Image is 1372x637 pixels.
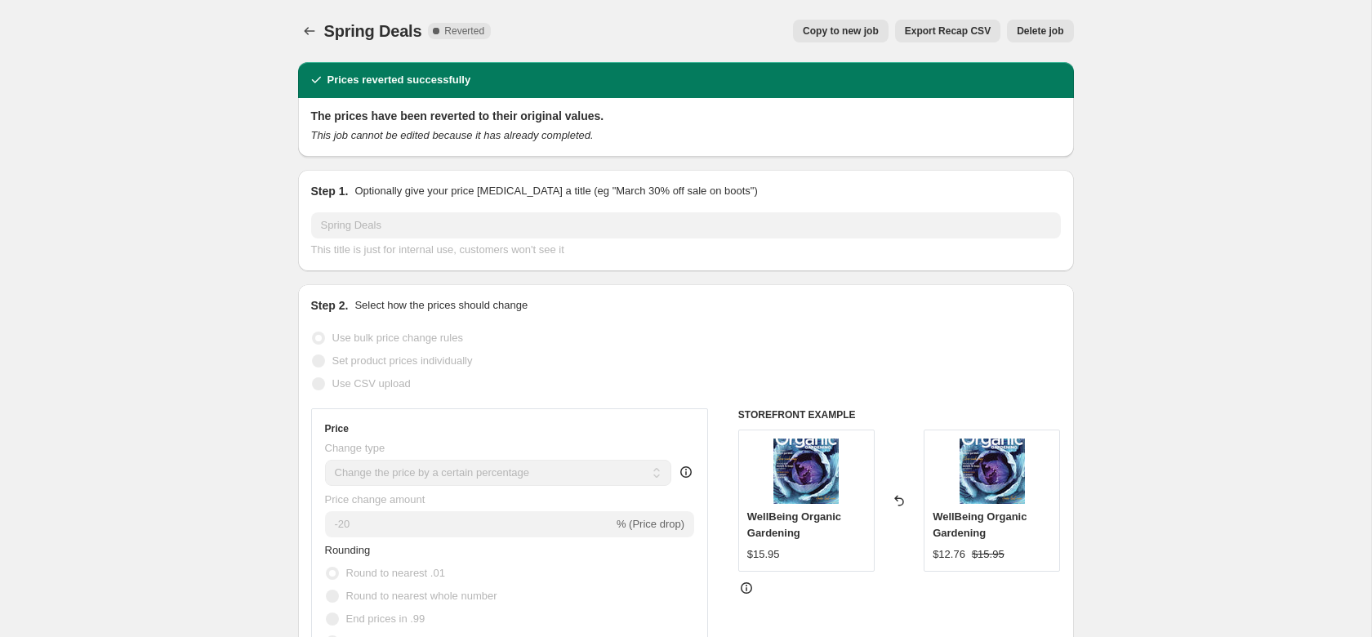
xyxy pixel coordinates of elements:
[933,510,1027,539] span: WellBeing Organic Gardening
[747,546,780,563] div: $15.95
[332,377,411,390] span: Use CSV upload
[346,612,425,625] span: End prices in .99
[773,439,839,504] img: WellBeing-Organic-Gardening-Bookazine-2020-cover_80x.jpg
[354,297,528,314] p: Select how the prices should change
[972,546,1004,563] strike: $15.95
[298,20,321,42] button: Price change jobs
[311,297,349,314] h2: Step 2.
[803,24,879,38] span: Copy to new job
[346,567,445,579] span: Round to nearest .01
[933,546,965,563] div: $12.76
[354,183,757,199] p: Optionally give your price [MEDICAL_DATA] a title (eg "March 30% off sale on boots")
[325,544,371,556] span: Rounding
[346,590,497,602] span: Round to nearest whole number
[325,422,349,435] h3: Price
[444,24,484,38] span: Reverted
[678,464,694,480] div: help
[905,24,991,38] span: Export Recap CSV
[327,72,471,88] h2: Prices reverted successfully
[738,408,1061,421] h6: STOREFRONT EXAMPLE
[960,439,1025,504] img: WellBeing-Organic-Gardening-Bookazine-2020-cover_80x.jpg
[324,22,422,40] span: Spring Deals
[332,354,473,367] span: Set product prices individually
[1007,20,1073,42] button: Delete job
[311,243,564,256] span: This title is just for internal use, customers won't see it
[895,20,1000,42] button: Export Recap CSV
[332,332,463,344] span: Use bulk price change rules
[311,183,349,199] h2: Step 1.
[325,442,385,454] span: Change type
[325,511,613,537] input: -15
[793,20,889,42] button: Copy to new job
[311,129,594,141] i: This job cannot be edited because it has already completed.
[617,518,684,530] span: % (Price drop)
[325,493,425,506] span: Price change amount
[1017,24,1063,38] span: Delete job
[747,510,841,539] span: WellBeing Organic Gardening
[311,108,1061,124] h2: The prices have been reverted to their original values.
[311,212,1061,238] input: 30% off holiday sale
